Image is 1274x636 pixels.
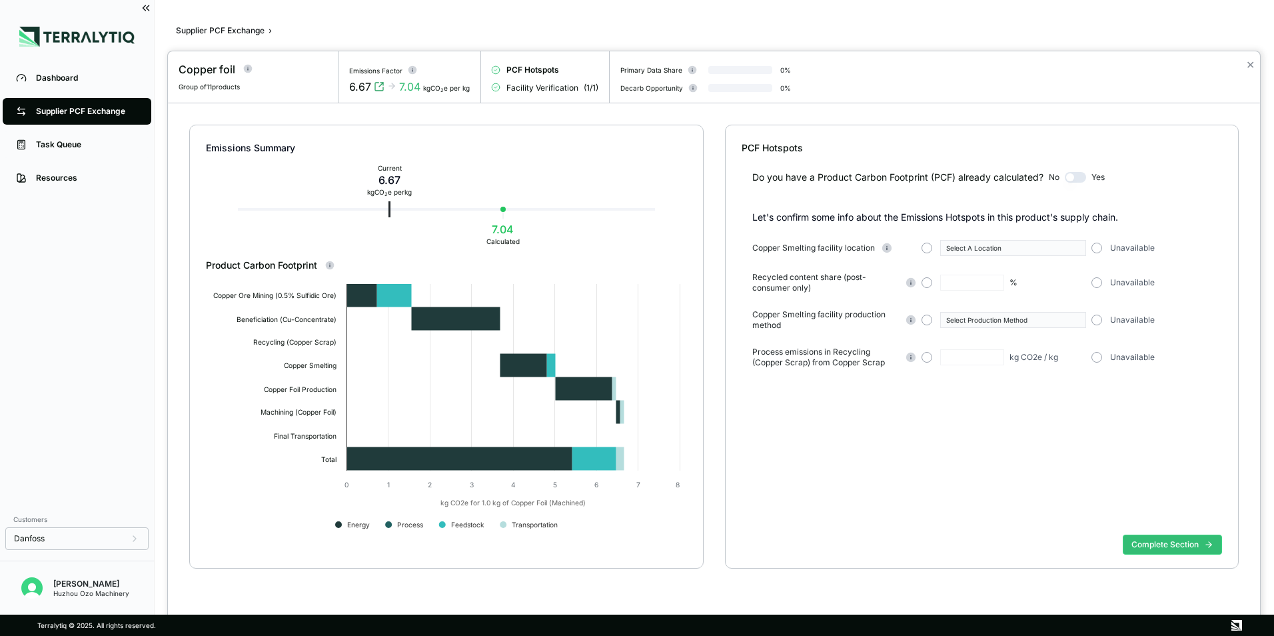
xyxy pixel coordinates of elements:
[512,521,558,529] text: Transportation
[374,81,384,92] svg: View audit trail
[397,521,423,529] text: Process
[367,188,412,196] div: kg CO e per kg
[780,66,791,74] div: 0 %
[387,481,390,489] text: 1
[780,84,791,92] div: 0 %
[274,432,336,441] text: Final Transportation
[179,83,240,91] span: Group of 11 products
[1110,243,1155,253] span: Unavailable
[742,141,1223,155] div: PCF Hotspots
[347,521,370,529] text: Energy
[261,408,336,417] text: Machining (Copper Foil)
[1049,172,1059,183] span: No
[553,481,557,489] text: 5
[752,347,900,368] span: Process emissions in Recycling (Copper Scrap) from Copper Scrap
[752,272,900,293] span: Recycled content share (post-consumer only)
[676,481,680,489] text: 8
[752,171,1043,184] div: Do you have a Product Carbon Footprint (PCF) already calculated?
[594,481,598,489] text: 6
[946,316,1080,324] div: Select Production Method
[584,83,598,93] span: ( 1 / 1 )
[384,191,388,197] sub: 2
[451,521,484,529] text: Feedstock
[349,67,402,75] div: Emissions Factor
[620,84,683,92] div: Decarb Opportunity
[206,259,687,272] div: Product Carbon Footprint
[506,83,578,93] span: Facility Verification
[506,65,559,75] span: PCF Hotspots
[752,243,875,253] span: Copper Smelting facility location
[367,164,412,172] div: Current
[237,315,336,323] text: Beneficiation (Cu-Concentrate)
[349,79,371,95] div: 6.67
[940,312,1086,328] button: Select Production Method
[344,481,348,489] text: 0
[636,481,640,489] text: 7
[440,87,444,93] sub: 2
[264,385,336,394] text: Copper Foil Production
[440,499,586,507] text: kg CO2e for 1.0 kg of Copper Foil (Machined)
[752,309,900,331] span: Copper Smelting facility production method
[1246,57,1255,73] button: Close
[321,455,336,463] text: Total
[752,211,1223,224] p: Let's confirm some info about the Emissions Hotspots in this product's supply chain.
[284,361,336,370] text: Copper Smelting
[399,79,420,95] div: 7.04
[1091,172,1105,183] span: Yes
[946,244,1080,252] div: Select A Location
[1123,535,1222,555] button: Complete Section
[1110,277,1155,288] span: Unavailable
[511,481,516,489] text: 4
[1009,277,1017,288] div: %
[367,172,412,188] div: 6.67
[1009,352,1058,363] div: kg CO2e / kg
[620,66,682,74] div: Primary Data Share
[486,237,520,245] div: Calculated
[423,84,470,92] div: kgCO e per kg
[213,291,336,300] text: Copper Ore Mining (0.5% Sulfidic Ore)
[179,61,235,77] div: Copper foil
[940,240,1086,256] button: Select A Location
[1110,352,1155,363] span: Unavailable
[206,141,687,155] div: Emissions Summary
[428,481,432,489] text: 2
[486,221,520,237] div: 7.04
[470,481,474,489] text: 3
[1110,315,1155,325] span: Unavailable
[253,338,336,347] text: Recycling (Copper Scrap)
